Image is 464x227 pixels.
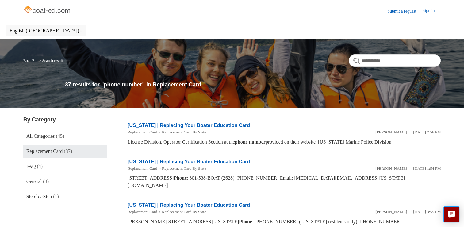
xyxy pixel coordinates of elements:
[23,129,107,143] a: All Categories (45)
[387,8,422,14] a: Submit a request
[64,149,72,154] span: (37)
[37,164,43,169] span: (4)
[37,58,64,63] li: Search results
[413,166,441,171] time: 05/22/2024, 13:54
[23,116,107,124] h3: By Category
[128,159,250,164] a: [US_STATE] | Replacing Your Boater Education Card
[235,139,266,145] em: phone number
[162,166,206,171] a: Replacement Card By State
[128,209,157,215] li: Replacement Card
[43,179,49,184] span: (3)
[65,81,441,89] h1: 37 results for "phone number" in Replacement Card
[128,174,441,189] div: [STREET_ADDRESS] : 801-538-BOAT (2628) [PHONE_NUMBER] Email: [MEDICAL_DATA][EMAIL_ADDRESS][US_STA...
[157,129,206,135] li: Replacement Card By State
[128,209,157,214] a: Replacement Card
[23,160,107,173] a: FAQ (4)
[23,175,107,188] a: General (3)
[443,206,459,222] button: Live chat
[23,58,36,63] a: Boat-Ed
[128,166,157,171] a: Replacement Card
[375,209,407,215] li: [PERSON_NAME]
[23,4,72,16] img: Boat-Ed Help Center home page
[128,165,157,172] li: Replacement Card
[26,194,52,199] span: Step-by-Step
[349,54,441,67] input: Search
[128,202,250,208] a: [US_STATE] | Replacing Your Boater Education Card
[162,130,206,134] a: Replacement Card By State
[56,133,64,139] span: (45)
[157,209,206,215] li: Replacement Card By State
[26,149,63,154] span: Replacement Card
[23,190,107,203] a: Step-by-Step (1)
[26,179,42,184] span: General
[239,219,252,224] em: Phone
[128,123,250,128] a: [US_STATE] | Replacing Your Boater Education Card
[23,145,107,158] a: Replacement Card (37)
[10,28,83,34] button: English ([GEOGRAPHIC_DATA])
[157,165,206,172] li: Replacement Card By State
[413,209,441,214] time: 05/22/2024, 15:55
[128,130,157,134] a: Replacement Card
[128,129,157,135] li: Replacement Card
[26,164,36,169] span: FAQ
[53,194,59,199] span: (1)
[26,133,55,139] span: All Categories
[23,58,38,63] li: Boat-Ed
[413,130,441,134] time: 05/21/2024, 14:56
[162,209,206,214] a: Replacement Card By State
[422,7,441,15] a: Sign in
[375,129,407,135] li: [PERSON_NAME]
[128,218,441,225] div: [PERSON_NAME][STREET_ADDRESS][US_STATE] : [PHONE_NUMBER] ([US_STATE] residents only) [PHONE_NUMBE...
[375,165,407,172] li: [PERSON_NAME]
[174,175,187,181] em: Phone
[128,138,441,146] div: License Division, Operator Certification Section at the provided on their website. [US_STATE] Mar...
